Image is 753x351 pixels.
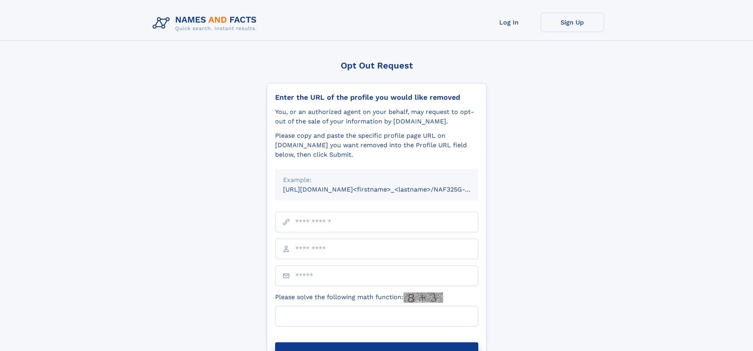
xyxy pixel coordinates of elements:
[275,107,478,126] div: You, or an authorized agent on your behalf, may request to opt-out of the sale of your informatio...
[283,175,470,185] div: Example:
[275,93,478,102] div: Enter the URL of the profile you would like removed
[275,292,443,303] label: Please solve the following math function:
[283,186,493,193] small: [URL][DOMAIN_NAME]<firstname>_<lastname>/NAF325G-xxxxxxxx
[149,13,263,34] img: Logo Names and Facts
[477,13,541,32] a: Log In
[267,61,487,70] div: Opt Out Request
[275,131,478,159] div: Please copy and paste the specific profile page URL on [DOMAIN_NAME] you want removed into the Pr...
[541,13,604,32] a: Sign Up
